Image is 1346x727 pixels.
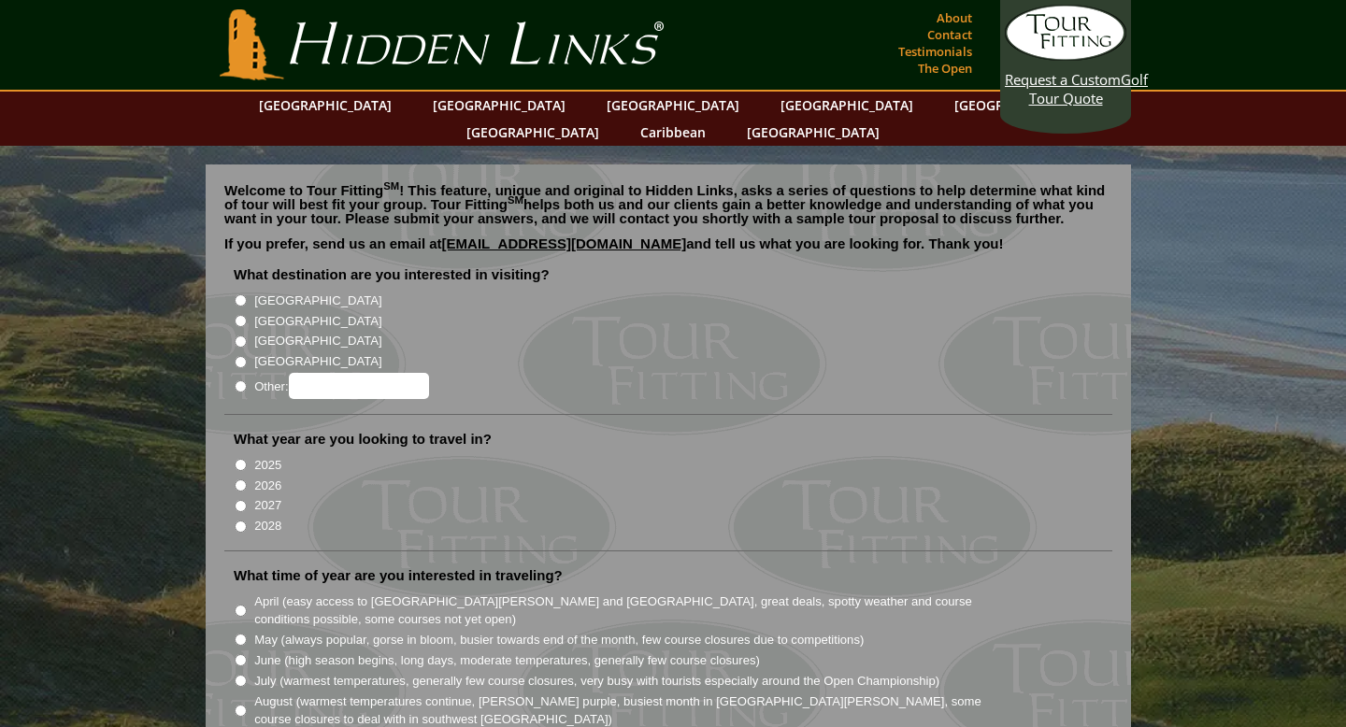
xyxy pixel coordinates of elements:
label: June (high season begins, long days, moderate temperatures, generally few course closures) [254,651,760,670]
a: [GEOGRAPHIC_DATA] [737,119,889,146]
a: [GEOGRAPHIC_DATA] [771,92,923,119]
sup: SM [508,194,523,206]
label: What time of year are you interested in traveling? [234,566,563,585]
label: July (warmest temperatures, generally few course closures, very busy with tourists especially aro... [254,672,939,691]
label: What destination are you interested in visiting? [234,265,550,284]
label: [GEOGRAPHIC_DATA] [254,332,381,350]
a: [EMAIL_ADDRESS][DOMAIN_NAME] [442,235,687,251]
p: Welcome to Tour Fitting ! This feature, unique and original to Hidden Links, asks a series of que... [224,183,1112,225]
label: [GEOGRAPHIC_DATA] [254,312,381,331]
label: What year are you looking to travel in? [234,430,492,449]
a: [GEOGRAPHIC_DATA] [945,92,1096,119]
a: About [932,5,977,31]
label: May (always popular, gorse in bloom, busier towards end of the month, few course closures due to ... [254,631,864,649]
sup: SM [383,180,399,192]
a: [GEOGRAPHIC_DATA] [250,92,401,119]
label: 2027 [254,496,281,515]
label: [GEOGRAPHIC_DATA] [254,292,381,310]
label: Other: [254,373,428,399]
a: [GEOGRAPHIC_DATA] [457,119,609,146]
span: Request a Custom [1005,70,1121,89]
label: 2026 [254,477,281,495]
a: [GEOGRAPHIC_DATA] [423,92,575,119]
a: Caribbean [631,119,715,146]
label: [GEOGRAPHIC_DATA] [254,352,381,371]
a: Contact [923,21,977,48]
a: The Open [913,55,977,81]
label: 2028 [254,517,281,535]
input: Other: [289,373,429,399]
label: 2025 [254,456,281,475]
a: Request a CustomGolf Tour Quote [1005,5,1126,107]
a: Testimonials [894,38,977,64]
label: April (easy access to [GEOGRAPHIC_DATA][PERSON_NAME] and [GEOGRAPHIC_DATA], great deals, spotty w... [254,592,1006,629]
p: If you prefer, send us an email at and tell us what you are looking for. Thank you! [224,236,1112,264]
a: [GEOGRAPHIC_DATA] [597,92,749,119]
